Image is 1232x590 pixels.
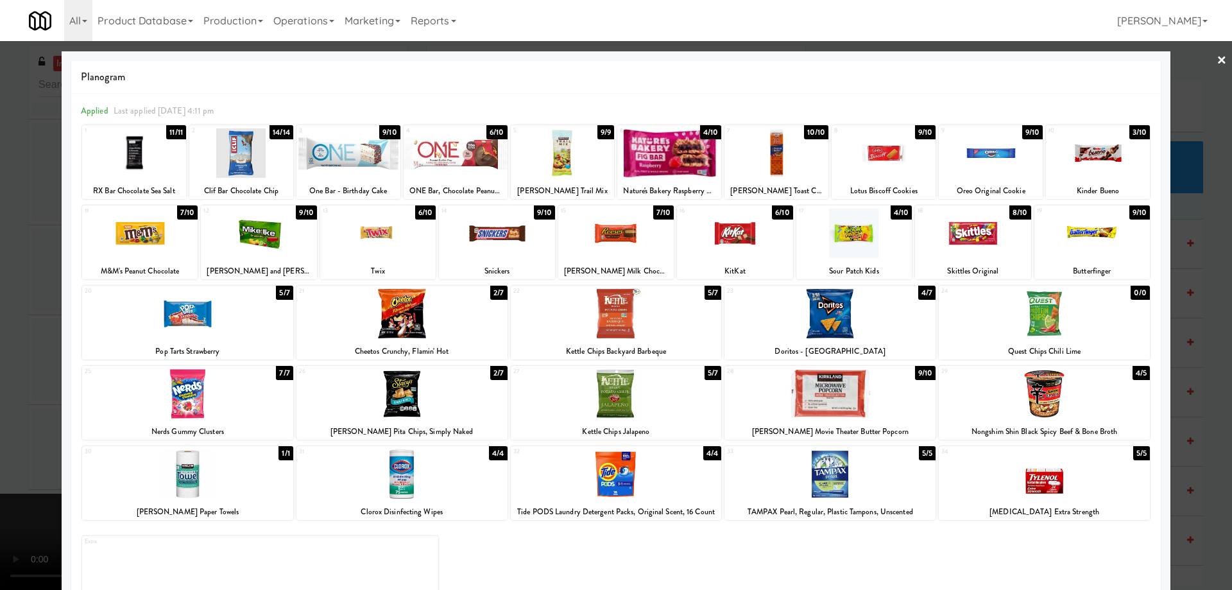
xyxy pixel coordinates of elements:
[939,286,1150,360] div: 240/0Quest Chips Chili Lime
[918,205,973,216] div: 18
[441,263,552,279] div: Snickers
[939,183,1043,199] div: Oreo Original Cookie
[561,205,616,216] div: 15
[191,183,291,199] div: Clif Bar Chocolate Chip
[490,286,507,300] div: 2/7
[201,263,316,279] div: [PERSON_NAME] and [PERSON_NAME] Original
[513,343,720,360] div: Kettle Chips Backyard Barbeque
[617,183,721,199] div: Nature's Bakery Raspberry Fig Bar
[296,424,508,440] div: [PERSON_NAME] Pita Chips, Simply Naked
[1048,183,1148,199] div: Kinder Bueno
[680,205,735,216] div: 16
[296,504,508,520] div: Clorox Disinfecting Wipes
[915,263,1031,279] div: Skittles Original
[700,125,721,139] div: 4/10
[299,446,402,457] div: 31
[513,366,616,377] div: 27
[490,366,507,380] div: 2/7
[939,446,1150,520] div: 345/5[MEDICAL_DATA] Extra Strength
[727,366,830,377] div: 28
[298,183,398,199] div: One Bar - Birthday Cake
[85,366,187,377] div: 25
[85,536,260,547] div: Extra
[406,125,456,136] div: 4
[299,286,402,297] div: 21
[1046,125,1150,199] div: 103/10Kinder Bueno
[441,205,497,216] div: 14
[85,125,134,136] div: 1
[439,263,554,279] div: Snickers
[511,504,722,520] div: Tide PODS Laundry Detergent Packs, Original Scent, 16 Count
[677,205,792,279] div: 166/10KitKat
[298,343,506,360] div: Cheetos Crunchy, Flamin' Hot
[534,205,554,220] div: 9/10
[85,446,187,457] div: 30
[724,366,936,440] div: 289/10[PERSON_NAME] Movie Theater Butter Popcorn
[724,504,936,520] div: TAMPAX Pearl, Regular, Plastic Tampons, Unscented
[1022,125,1043,139] div: 9/10
[276,286,293,300] div: 5/7
[379,125,400,139] div: 9/10
[82,343,293,360] div: Pop Tarts Strawberry
[726,183,826,199] div: [PERSON_NAME] Toast Chee Peanut Butter
[677,263,792,279] div: KitKat
[84,263,196,279] div: M&M's Peanut Chocolate
[299,366,402,377] div: 26
[323,205,378,216] div: 13
[1133,446,1150,460] div: 5/5
[85,286,187,297] div: 20
[82,424,293,440] div: Nerds Gummy Clusters
[799,205,854,216] div: 17
[511,286,722,360] div: 225/7Kettle Chips Backyard Barbeque
[1129,205,1150,220] div: 9/10
[941,366,1044,377] div: 29
[82,263,198,279] div: M&M's Peanut Chocolate
[82,183,186,199] div: RX Bar Chocolate Sea Salt
[705,366,721,380] div: 5/7
[298,424,506,440] div: [PERSON_NAME] Pita Chips, Simply Naked
[727,286,830,297] div: 23
[703,446,721,460] div: 4/4
[941,286,1044,297] div: 24
[322,263,434,279] div: Twix
[558,263,674,279] div: [PERSON_NAME] Milk Chocolate Peanut Butter
[177,205,198,220] div: 7/10
[320,205,436,279] div: 136/10Twix
[486,125,507,139] div: 6/10
[511,343,722,360] div: Kettle Chips Backyard Barbeque
[796,263,912,279] div: Sour Patch Kids
[511,125,615,199] div: 59/9[PERSON_NAME] Trail Mix
[724,183,828,199] div: [PERSON_NAME] Toast Chee Peanut Butter
[406,183,506,199] div: ONE Bar, Chocolate Peanut Butter Cup
[620,125,669,136] div: 6
[84,343,291,360] div: Pop Tarts Strawberry
[201,205,316,279] div: 129/10[PERSON_NAME] and [PERSON_NAME] Original
[84,504,291,520] div: [PERSON_NAME] Paper Towels
[941,183,1041,199] div: Oreo Original Cookie
[558,205,674,279] div: 157/10[PERSON_NAME] Milk Chocolate Peanut Butter
[915,125,936,139] div: 9/10
[203,205,259,216] div: 12
[296,343,508,360] div: Cheetos Crunchy, Flamin' Hot
[941,125,991,136] div: 9
[511,183,615,199] div: [PERSON_NAME] Trail Mix
[1009,205,1031,220] div: 8/10
[82,125,186,199] div: 111/11RX Bar Chocolate Sea Salt
[560,263,672,279] div: [PERSON_NAME] Milk Chocolate Peanut Butter
[727,125,776,136] div: 7
[939,504,1150,520] div: [MEDICAL_DATA] Extra Strength
[619,183,719,199] div: Nature's Bakery Raspberry Fig Bar
[772,205,792,220] div: 6/10
[1131,286,1150,300] div: 0/0
[296,366,508,440] div: 262/7[PERSON_NAME] Pita Chips, Simply Naked
[724,286,936,360] div: 234/7Doritos - [GEOGRAPHIC_DATA]
[296,125,400,199] div: 39/10One Bar - Birthday Cake
[917,263,1029,279] div: Skittles Original
[81,67,1151,87] span: Planogram
[276,366,293,380] div: 7/7
[296,286,508,360] div: 212/7Cheetos Crunchy, Flamin' Hot
[513,446,616,457] div: 32
[796,205,912,279] div: 174/10Sour Patch Kids
[726,504,934,520] div: TAMPAX Pearl, Regular, Plastic Tampons, Unscented
[724,125,828,199] div: 710/10[PERSON_NAME] Toast Chee Peanut Butter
